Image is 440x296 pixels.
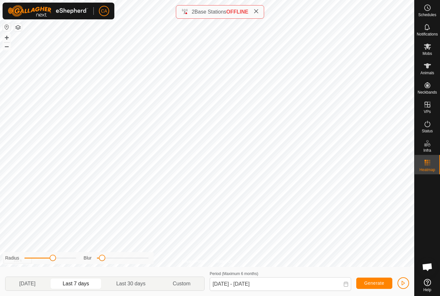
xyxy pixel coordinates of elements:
[3,34,11,42] button: +
[3,42,11,50] button: –
[423,148,431,152] span: Infra
[8,5,88,17] img: Gallagher Logo
[364,281,384,286] span: Generate
[14,24,22,31] button: Map Layers
[415,276,440,294] a: Help
[423,52,432,56] span: Mobs
[195,9,226,15] span: Base Stations
[418,13,436,17] span: Schedules
[19,280,35,288] span: [DATE]
[423,288,431,292] span: Help
[420,71,434,75] span: Animals
[192,9,195,15] span: 2
[101,8,107,15] span: CA
[422,129,433,133] span: Status
[84,255,92,261] label: Blur
[214,259,233,264] a: Contact Us
[226,9,248,15] span: OFFLINE
[63,280,89,288] span: Last 7 days
[210,271,258,276] label: Period (Maximum 6 months)
[419,168,435,172] span: Heatmap
[3,23,11,31] button: Reset Map
[173,280,190,288] span: Custom
[424,110,431,114] span: VPs
[356,278,392,289] button: Generate
[5,255,19,261] label: Radius
[116,280,146,288] span: Last 30 days
[418,257,437,277] div: Open chat
[417,32,438,36] span: Notifications
[182,259,206,264] a: Privacy Policy
[417,90,437,94] span: Neckbands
